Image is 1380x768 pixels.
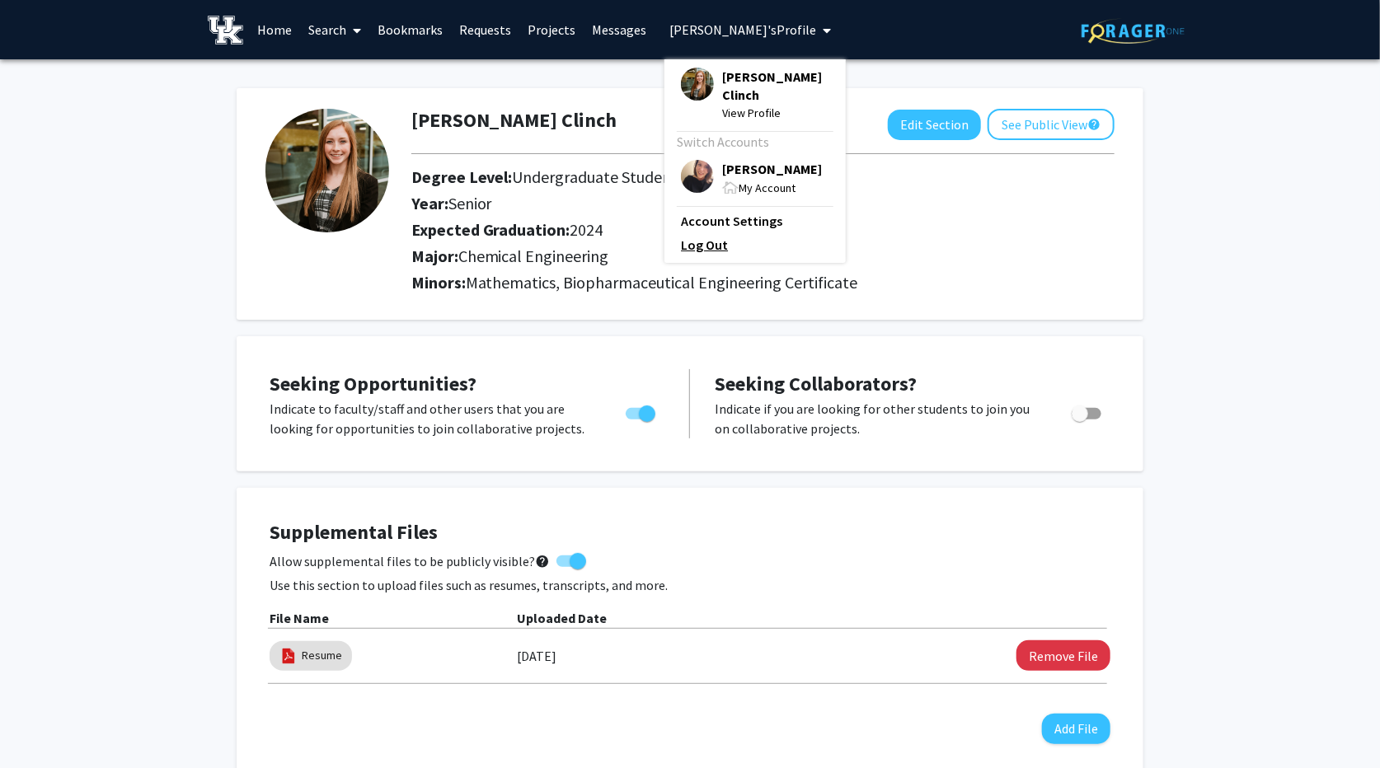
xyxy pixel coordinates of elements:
[1087,115,1101,134] mat-icon: help
[681,160,822,197] div: Profile Picture[PERSON_NAME]My Account
[411,167,1001,187] h2: Degree Level:
[270,521,1110,545] h4: Supplemental Files
[411,194,1001,213] h2: Year:
[411,109,617,133] h1: [PERSON_NAME] Clinch
[411,246,1115,266] h2: Major:
[619,399,664,424] div: Toggle
[270,371,476,396] span: Seeking Opportunities?
[411,273,1115,293] h2: Minors:
[249,1,300,59] a: Home
[517,610,607,626] b: Uploaded Date
[888,110,981,140] button: Edit Section
[681,68,829,122] div: Profile Picture[PERSON_NAME] ClinchView Profile
[270,399,594,438] p: Indicate to faculty/staff and other users that you are looking for opportunities to join collabor...
[513,166,678,187] span: Undergraduate Student
[451,1,519,59] a: Requests
[302,647,342,664] a: Resume
[570,219,603,240] span: 2024
[1065,399,1110,424] div: Toggle
[677,132,829,152] div: Switch Accounts
[270,575,1110,595] p: Use this section to upload files such as resumes, transcripts, and more.
[300,1,369,59] a: Search
[270,551,550,571] span: Allow supplemental files to be publicly visible?
[681,68,714,101] img: Profile Picture
[988,109,1115,140] button: See Public View
[12,694,70,756] iframe: Chat
[265,109,389,232] img: Profile Picture
[466,272,858,293] span: Mathematics, Biopharmaceutical Engineering Certificate
[1042,714,1110,744] button: Add File
[458,246,609,266] span: Chemical Engineering
[208,16,243,44] img: University of Kentucky Logo
[722,160,822,178] span: [PERSON_NAME]
[669,21,816,38] span: [PERSON_NAME]'s Profile
[722,68,829,104] span: [PERSON_NAME] Clinch
[681,235,829,255] a: Log Out
[519,1,584,59] a: Projects
[681,160,714,193] img: Profile Picture
[1016,640,1110,671] button: Remove Resume File
[715,399,1040,438] p: Indicate if you are looking for other students to join you on collaborative projects.
[517,642,556,670] label: [DATE]
[535,551,550,571] mat-icon: help
[681,211,829,231] a: Account Settings
[584,1,655,59] a: Messages
[448,193,492,213] span: Senior
[369,1,451,59] a: Bookmarks
[739,180,796,195] span: My Account
[279,647,298,665] img: pdf_icon.png
[722,104,829,122] span: View Profile
[411,220,1001,240] h2: Expected Graduation:
[715,371,917,396] span: Seeking Collaborators?
[270,610,329,626] b: File Name
[1082,18,1185,44] img: ForagerOne Logo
